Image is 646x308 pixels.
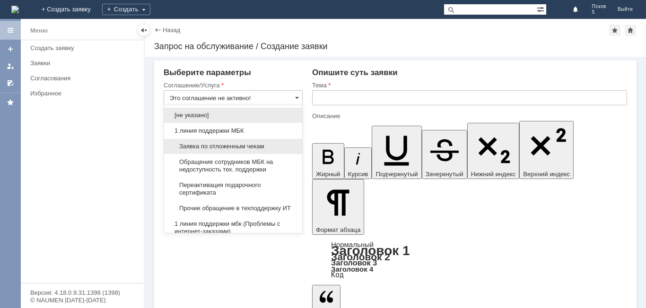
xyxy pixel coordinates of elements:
[3,59,18,74] a: Мои заявки
[316,226,360,233] span: Формат абзаца
[625,25,636,36] div: Сделать домашней страницей
[348,171,368,178] span: Курсив
[312,82,625,88] div: Тема
[372,126,421,179] button: Подчеркнутый
[331,251,390,262] a: Заголовок 2
[11,6,19,13] img: logo
[164,68,251,77] span: Выберите параметры
[26,56,142,70] a: Заявки
[344,147,372,179] button: Курсив
[26,41,142,55] a: Создать заявку
[26,71,142,86] a: Согласования
[375,171,418,178] span: Подчеркнутый
[426,171,463,178] span: Зачеркнутый
[102,4,150,15] div: Создать
[170,158,297,173] span: Обращение сотрудников МБК на недоступность тех. поддержки
[316,171,340,178] span: Жирный
[164,82,301,88] div: Соглашение/Услуга
[422,130,467,179] button: Зачеркнутый
[471,171,516,178] span: Нижний индекс
[467,123,520,179] button: Нижний индекс
[331,240,374,248] a: Нормальный
[3,42,18,57] a: Создать заявку
[312,241,627,278] div: Формат абзаца
[170,220,297,235] span: 1 линия поддержки мбк (Проблемы с интернет-заказами)
[170,181,297,197] span: Переактивация подарочного сертификата
[523,171,570,178] span: Верхний индекс
[30,90,128,97] div: Избранное
[163,26,180,34] a: Назад
[3,76,18,91] a: Мои согласования
[331,271,344,279] a: Код
[30,25,48,36] div: Меню
[592,4,606,9] span: Псков
[331,265,373,273] a: Заголовок 4
[537,4,546,13] span: Расширенный поиск
[609,25,620,36] div: Добавить в избранное
[170,205,297,212] span: Прочие обращение в техподдержку ИТ
[170,143,297,150] span: Заявка по отложенным чекам
[312,68,398,77] span: Опишите суть заявки
[312,143,344,179] button: Жирный
[592,9,606,15] span: 5
[138,25,149,36] div: Скрыть меню
[30,44,138,51] div: Создать заявку
[331,258,377,267] a: Заголовок 3
[30,60,138,67] div: Заявки
[154,42,637,51] div: Запрос на обслуживание / Создание заявки
[30,290,134,296] div: Версия: 4.18.0.9.31.1398 (1398)
[331,243,410,258] a: Заголовок 1
[170,111,297,119] span: [не указано]
[11,6,19,13] a: Перейти на домашнюю страницу
[312,113,625,119] div: Описание
[170,127,297,135] span: 1 линия поддержки МБК
[30,297,134,303] div: © NAUMEN [DATE]-[DATE]
[519,121,574,179] button: Верхний индекс
[312,179,364,235] button: Формат абзаца
[30,75,138,82] div: Согласования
